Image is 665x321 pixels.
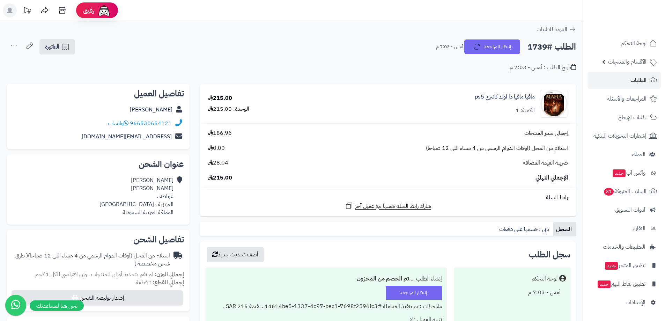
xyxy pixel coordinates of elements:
[203,194,573,202] div: رابط السلة
[13,235,184,244] h2: تفاصيل الشحن
[618,112,646,122] span: طلبات الإرجاع
[355,202,431,210] span: شارك رابط السلة نفسها مع عميل آخر
[588,202,661,218] a: أدوات التسويق
[210,272,442,286] div: إنشاء الطلب ....
[130,119,172,127] a: 966530654121
[603,187,646,196] span: السلات المتروكة
[13,252,170,268] div: استلام من المحل (اوقات الدوام الرسمي من 4 مساء اللى 12 صباحا)
[612,168,645,178] span: وآتس آب
[464,39,520,54] button: بإنتظار المراجعة
[15,251,170,268] span: ( طرق شحن مخصصة )
[593,131,646,141] span: إشعارات التحويلات البنكية
[208,159,228,167] span: 28.04
[207,247,264,262] button: أضف تحديث جديد
[588,127,661,144] a: إشعارات التحويلات البنكية
[208,94,232,102] div: 215.00
[632,149,645,159] span: العملاء
[553,222,576,236] a: السجل
[529,250,570,259] h3: سجل الطلب
[615,205,645,215] span: أدوات التسويق
[82,132,172,141] a: [EMAIL_ADDRESS][DOMAIN_NAME]
[13,89,184,98] h2: تفاصيل العميل
[604,261,645,270] span: تطبيق المتجر
[426,144,568,152] span: استلام من المحل (اوقات الدوام الرسمي من 4 مساء اللى 12 صباحا)
[97,3,111,17] img: ai-face.png
[608,57,646,67] span: الأقسام والمنتجات
[13,160,184,168] h2: عنوان الشحن
[19,3,36,19] a: تحديثات المنصة
[588,35,661,52] a: لوحة التحكم
[588,294,661,311] a: الإعدادات
[588,220,661,237] a: التقارير
[532,275,557,283] div: لوحة التحكم
[208,174,232,182] span: 215.00
[588,165,661,181] a: وآتس آبجديد
[386,286,442,300] div: بإنتظار المراجعة
[613,169,626,177] span: جديد
[540,90,568,118] img: 1754575698-20250527103944-90x90.jpg
[597,279,645,289] span: تطبيق نقاط البيع
[598,280,611,288] span: جديد
[99,176,173,216] div: [PERSON_NAME] [PERSON_NAME] غرناطه ، العزيزية ، [GEOGRAPHIC_DATA] المملكة العربية السعودية
[632,224,645,233] span: التقارير
[537,25,576,34] a: العودة للطلبات
[130,105,172,114] a: [PERSON_NAME]
[588,257,661,274] a: تطبيق المتجرجديد
[524,129,568,137] span: إجمالي سعر المنتجات
[208,129,232,137] span: 186.96
[535,174,568,182] span: الإجمالي النهائي
[523,159,568,167] span: ضريبة القيمة المضافة
[603,242,645,252] span: التطبيقات والخدمات
[588,109,661,126] a: طلبات الإرجاع
[527,40,576,54] h2: الطلب #1739
[136,278,184,287] small: 1 قطعة
[436,43,463,50] small: أمس - 7:03 م
[630,75,646,85] span: الطلبات
[516,107,535,115] div: الكمية: 1
[45,43,59,51] span: الفاتورة
[588,90,661,107] a: المراجعات والأسئلة
[607,94,646,104] span: المراجعات والأسئلة
[496,222,553,236] a: تابي : قسمها على دفعات
[510,64,576,72] div: تاريخ الطلب : أمس - 7:03 م
[588,276,661,292] a: تطبيق نقاط البيعجديد
[475,93,535,101] a: مافيا مافيا ذا اولد كانتري ps5
[618,8,658,22] img: logo-2.png
[604,188,614,196] span: 81
[108,119,128,127] a: واتساب
[605,262,618,270] span: جديد
[588,239,661,255] a: التطبيقات والخدمات
[458,286,566,299] div: أمس - 7:03 م
[208,105,249,113] div: الوحدة: 215.00
[345,202,431,210] a: شارك رابط السلة نفسها مع عميل آخر
[208,144,225,152] span: 0.00
[210,300,442,313] div: ملاحظات : تم تنفيذ المعاملة #14614be5-1337-4c97-bec1-7698f2596fc3 . بقيمة 215 SAR .
[155,270,184,279] strong: إجمالي الوزن:
[626,298,645,307] span: الإعدادات
[39,39,75,54] a: الفاتورة
[588,72,661,89] a: الطلبات
[357,275,409,283] b: تم الخصم من المخزون
[83,6,94,15] span: رفيق
[35,270,153,279] span: لم تقم بتحديد أوزان للمنتجات ، وزن افتراضي للكل 1 كجم
[588,183,661,200] a: السلات المتروكة81
[537,25,567,34] span: العودة للطلبات
[588,146,661,163] a: العملاء
[621,38,646,48] span: لوحة التحكم
[12,290,183,306] button: إصدار بوليصة الشحن
[153,278,184,287] strong: إجمالي القطع:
